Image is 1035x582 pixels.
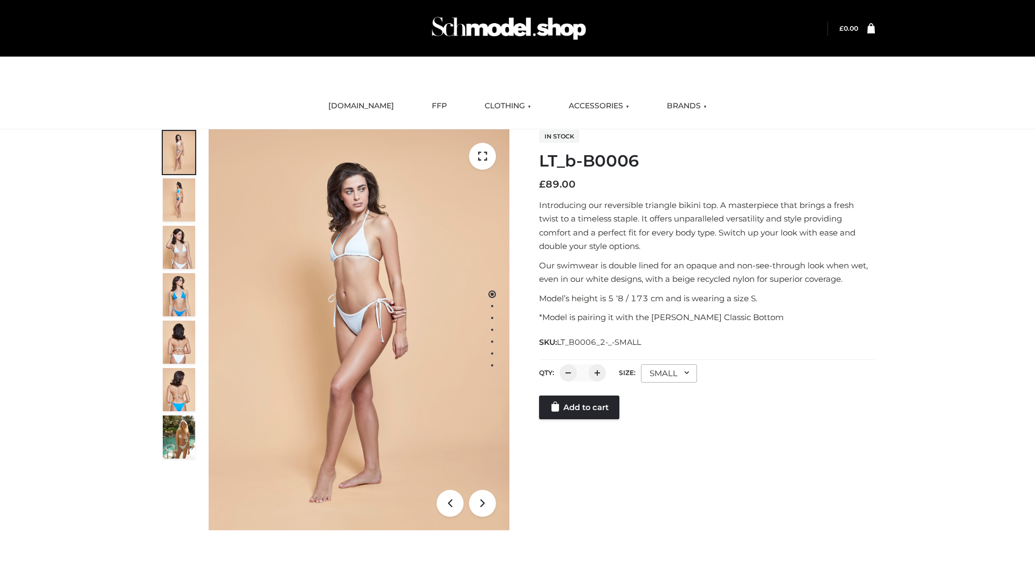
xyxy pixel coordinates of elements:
bdi: 0.00 [839,24,858,32]
p: Our swimwear is double lined for an opaque and non-see-through look when wet, even in our white d... [539,259,875,286]
div: SMALL [641,364,697,383]
img: ArielClassicBikiniTop_CloudNine_AzureSky_OW114ECO_4-scaled.jpg [163,273,195,316]
img: ArielClassicBikiniTop_CloudNine_AzureSky_OW114ECO_2-scaled.jpg [163,178,195,221]
img: Schmodel Admin 964 [428,7,590,50]
p: Model’s height is 5 ‘8 / 173 cm and is wearing a size S. [539,292,875,306]
a: BRANDS [659,94,715,118]
a: ACCESSORIES [561,94,637,118]
a: CLOTHING [477,94,539,118]
p: Introducing our reversible triangle bikini top. A masterpiece that brings a fresh twist to a time... [539,198,875,253]
a: FFP [424,94,455,118]
img: Arieltop_CloudNine_AzureSky2.jpg [163,415,195,459]
label: QTY: [539,369,554,377]
a: [DOMAIN_NAME] [320,94,402,118]
label: Size: [619,369,636,377]
span: LT_B0006_2-_-SMALL [557,337,641,347]
span: £ [839,24,844,32]
a: Add to cart [539,396,619,419]
img: ArielClassicBikiniTop_CloudNine_AzureSky_OW114ECO_8-scaled.jpg [163,368,195,411]
img: ArielClassicBikiniTop_CloudNine_AzureSky_OW114ECO_7-scaled.jpg [163,321,195,364]
p: *Model is pairing it with the [PERSON_NAME] Classic Bottom [539,310,875,324]
span: SKU: [539,336,642,349]
span: £ [539,178,546,190]
img: ArielClassicBikiniTop_CloudNine_AzureSky_OW114ECO_3-scaled.jpg [163,226,195,269]
a: £0.00 [839,24,858,32]
img: ArielClassicBikiniTop_CloudNine_AzureSky_OW114ECO_1-scaled.jpg [163,131,195,174]
span: In stock [539,130,579,143]
bdi: 89.00 [539,178,576,190]
h1: LT_b-B0006 [539,151,875,171]
img: ArielClassicBikiniTop_CloudNine_AzureSky_OW114ECO_1 [209,129,509,530]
